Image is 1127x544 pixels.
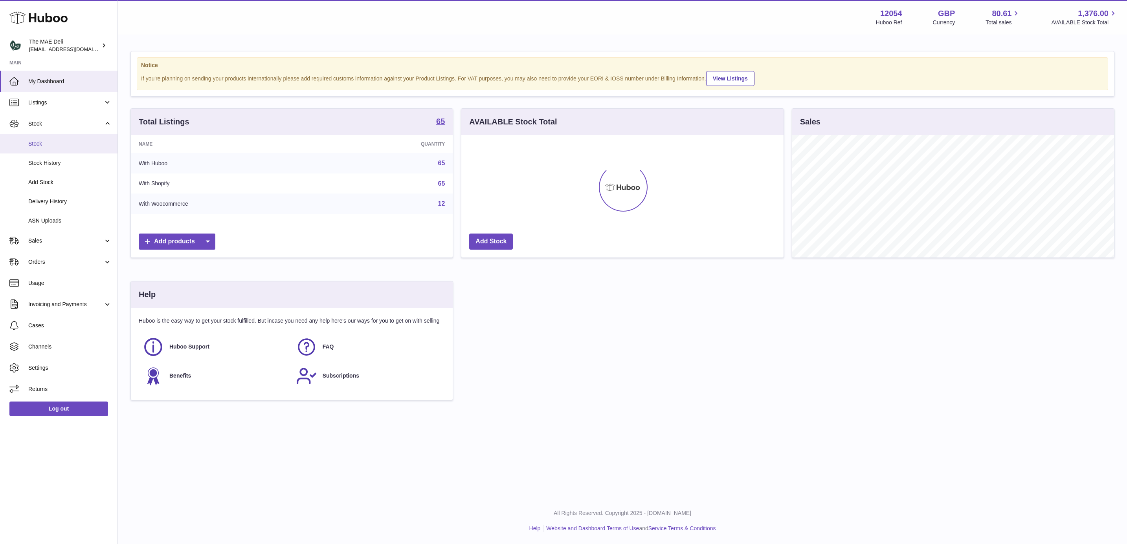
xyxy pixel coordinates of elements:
span: ASN Uploads [28,217,112,225]
td: With Shopify [131,173,330,194]
div: If you're planning on sending your products internationally please add required customs informati... [141,70,1104,86]
span: Cases [28,322,112,329]
a: 1,376.00 AVAILABLE Stock Total [1051,8,1118,26]
span: Settings [28,364,112,372]
span: Listings [28,99,103,106]
strong: 12054 [880,8,902,19]
span: Returns [28,385,112,393]
span: Stock [28,140,112,148]
th: Quantity [330,135,453,153]
a: Service Terms & Conditions [648,525,716,531]
span: [EMAIL_ADDRESS][DOMAIN_NAME] [29,46,116,52]
td: With Woocommerce [131,194,330,214]
a: 12 [438,200,445,207]
h3: Help [139,289,156,300]
h3: Sales [800,117,820,127]
a: 65 [438,180,445,187]
a: Subscriptions [296,365,441,387]
a: Website and Dashboard Terms of Use [546,525,639,531]
a: View Listings [706,71,754,86]
span: Orders [28,258,103,266]
div: The MAE Deli [29,38,100,53]
span: AVAILABLE Stock Total [1051,19,1118,26]
span: Total sales [986,19,1021,26]
a: Log out [9,402,108,416]
a: Add Stock [469,234,513,250]
h3: Total Listings [139,117,189,127]
a: 80.61 Total sales [986,8,1021,26]
a: 65 [436,117,445,127]
strong: 65 [436,117,445,125]
span: Stock [28,120,103,128]
span: Benefits [169,372,191,380]
p: All Rights Reserved. Copyright 2025 - [DOMAIN_NAME] [124,509,1121,517]
a: Benefits [143,365,288,387]
span: Delivery History [28,198,112,205]
img: logistics@deliciouslyella.com [9,40,21,51]
a: Help [529,525,541,531]
strong: GBP [938,8,955,19]
span: My Dashboard [28,78,112,85]
a: FAQ [296,336,441,358]
span: Channels [28,343,112,350]
a: 65 [438,160,445,166]
li: and [543,525,716,532]
div: Huboo Ref [876,19,902,26]
strong: Notice [141,62,1104,69]
span: 1,376.00 [1078,8,1109,19]
td: With Huboo [131,153,330,173]
span: Sales [28,237,103,245]
span: Stock History [28,159,112,167]
span: Subscriptions [323,372,359,380]
a: Add products [139,234,215,250]
div: Currency [933,19,955,26]
span: Invoicing and Payments [28,301,103,308]
a: Huboo Support [143,336,288,358]
span: Add Stock [28,179,112,186]
span: Huboo Support [169,343,209,350]
span: FAQ [323,343,334,350]
span: 80.61 [992,8,1011,19]
p: Huboo is the easy way to get your stock fulfilled. But incase you need any help here's our ways f... [139,317,445,325]
span: Usage [28,279,112,287]
th: Name [131,135,330,153]
h3: AVAILABLE Stock Total [469,117,557,127]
